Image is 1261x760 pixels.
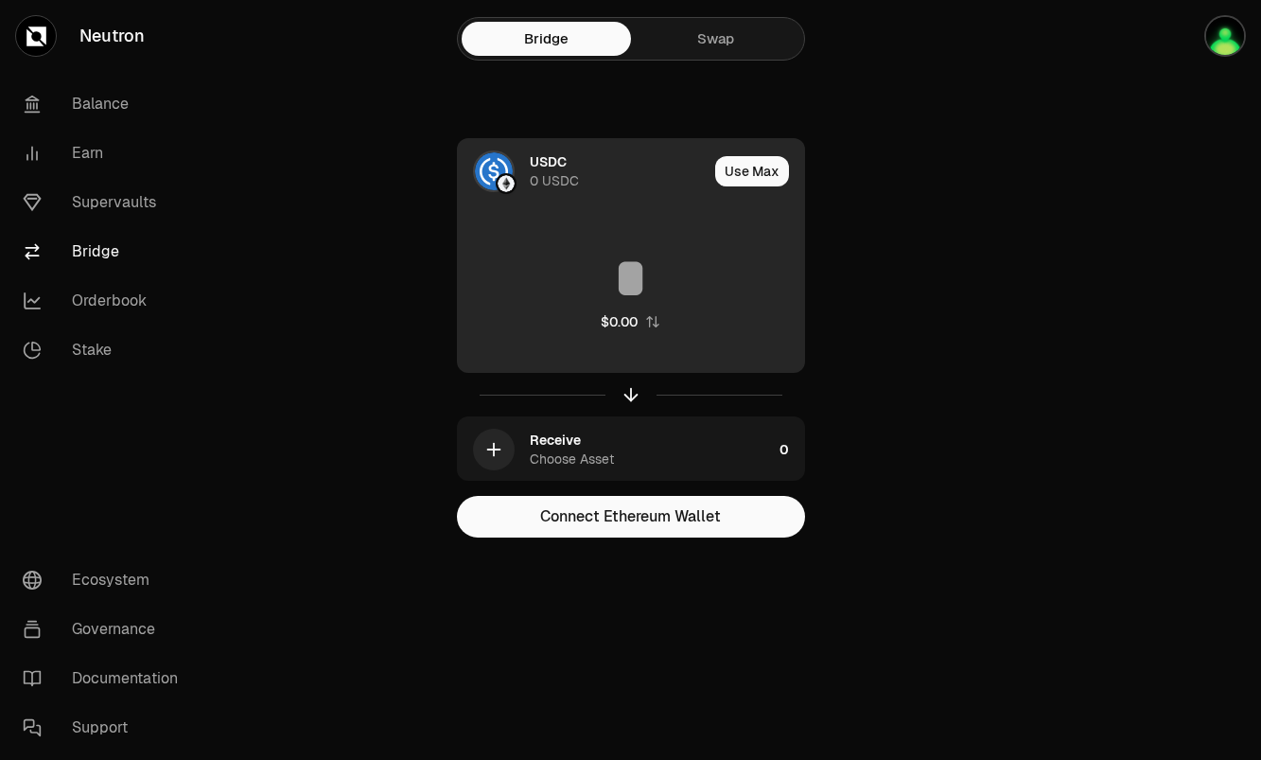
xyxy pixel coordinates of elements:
button: Connect Ethereum Wallet [457,496,805,538]
a: Orderbook [8,276,204,326]
button: ReceiveChoose Asset0 [458,417,804,482]
div: Receive [530,431,581,450]
a: Stake [8,326,204,375]
div: USDC [530,152,567,171]
button: $0.00 [601,312,660,331]
div: 0 [779,417,804,482]
div: ReceiveChoose Asset [458,417,772,482]
a: Support [8,703,204,752]
a: Governance [8,605,204,654]
div: 0 USDC [530,171,579,190]
a: Documentation [8,654,204,703]
img: USDC Logo [475,152,513,190]
a: Ecosystem [8,556,204,605]
div: Choose Asset [530,450,614,468]
a: Bridge [462,22,631,56]
a: Balance [8,80,204,129]
div: $0.00 [601,312,638,331]
a: Bridge [8,227,204,276]
div: USDC LogoEthereum LogoUSDC0 USDC [458,139,708,203]
a: Earn [8,129,204,178]
img: Ethereum Logo [498,175,515,192]
button: Use Max [715,156,789,186]
a: Swap [631,22,800,56]
img: malse [1204,15,1246,57]
a: Supervaults [8,178,204,227]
